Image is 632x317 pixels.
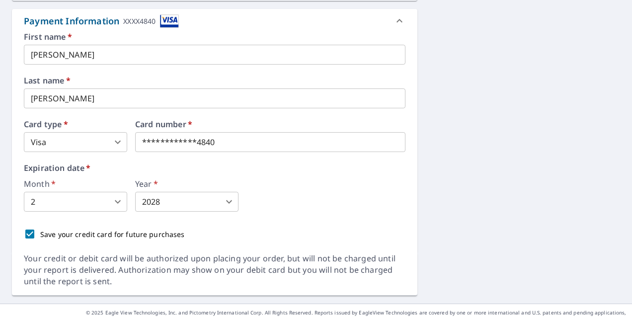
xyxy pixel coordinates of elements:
[135,180,238,188] label: Year
[24,253,405,287] div: Your credit or debit card will be authorized upon placing your order, but will not be charged unt...
[24,33,405,41] label: First name
[160,14,179,28] img: cardImage
[123,14,156,28] div: XXXX4840
[24,132,127,152] div: Visa
[24,14,179,28] div: Payment Information
[24,164,405,172] label: Expiration date
[24,120,127,128] label: Card type
[12,9,417,33] div: Payment InformationXXXX4840cardImage
[24,180,127,188] label: Month
[24,192,127,212] div: 2
[40,229,185,239] p: Save your credit card for future purchases
[24,77,405,84] label: Last name
[135,120,405,128] label: Card number
[135,192,238,212] div: 2028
